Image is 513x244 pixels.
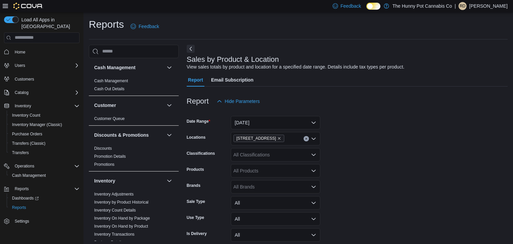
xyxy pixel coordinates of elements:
[94,132,149,138] h3: Discounts & Promotions
[94,192,134,197] a: Inventory Adjustments
[94,146,112,151] a: Discounts
[94,78,128,84] span: Cash Management
[94,116,125,121] a: Customer Queue
[12,75,79,83] span: Customers
[7,171,82,180] button: Cash Management
[165,177,173,185] button: Inventory
[187,45,195,53] button: Next
[304,136,309,141] button: Clear input
[9,171,48,179] a: Cash Management
[7,139,82,148] button: Transfers (Classic)
[19,16,79,30] span: Load All Apps in [GEOGRAPHIC_DATA]
[94,132,164,138] button: Discounts & Promotions
[94,208,136,213] a: Inventory Count Details
[1,101,82,111] button: Inventory
[94,216,150,221] a: Inventory On Hand by Package
[94,162,115,167] a: Promotions
[12,150,29,155] span: Transfers
[9,139,79,147] span: Transfers (Classic)
[231,116,320,129] button: [DATE]
[12,113,40,118] span: Inventory Count
[12,122,62,127] span: Inventory Manager (Classic)
[165,64,173,72] button: Cash Management
[15,163,34,169] span: Operations
[165,101,173,109] button: Customer
[9,149,79,157] span: Transfers
[9,204,79,212] span: Reports
[12,185,79,193] span: Reports
[9,121,79,129] span: Inventory Manager (Classic)
[89,144,179,171] div: Discounts & Promotions
[9,121,65,129] a: Inventory Manager (Classic)
[277,136,281,140] button: Remove 2173 Yonge St from selection in this group
[15,186,29,192] span: Reports
[12,185,31,193] button: Reports
[12,217,79,225] span: Settings
[187,55,279,64] h3: Sales by Product & Location
[139,23,159,30] span: Feedback
[94,177,164,184] button: Inventory
[1,47,82,57] button: Home
[12,162,37,170] button: Operations
[214,95,263,108] button: Hide Parameters
[187,167,204,172] label: Products
[233,135,285,142] span: 2173 Yonge St
[187,97,209,105] h3: Report
[7,194,82,203] a: Dashboards
[311,136,316,141] button: Open list of options
[89,18,124,31] h1: Reports
[225,98,260,105] span: Hide Parameters
[94,87,125,91] a: Cash Out Details
[94,200,149,205] span: Inventory by Product Historical
[15,90,28,95] span: Catalog
[15,49,25,55] span: Home
[459,2,467,10] div: Raquel Di Cresce
[13,3,43,9] img: Cova
[311,152,316,157] button: Open list of options
[392,2,452,10] p: The Hunny Pot Cannabis Co
[7,129,82,139] button: Purchase Orders
[231,212,320,226] button: All
[12,102,79,110] span: Inventory
[9,171,79,179] span: Cash Management
[12,162,79,170] span: Operations
[12,173,46,178] span: Cash Management
[211,73,253,87] span: Email Subscription
[1,74,82,84] button: Customers
[94,224,148,229] a: Inventory On Hand by Product
[94,154,126,159] a: Promotion Details
[94,64,164,71] button: Cash Management
[128,20,162,33] a: Feedback
[187,119,210,124] label: Date Range
[187,183,200,188] label: Brands
[1,61,82,70] button: Users
[165,131,173,139] button: Discounts & Promotions
[9,139,48,147] a: Transfers (Classic)
[12,89,79,97] span: Catalog
[89,77,179,96] div: Cash Management
[187,231,207,236] label: Is Delivery
[94,177,115,184] h3: Inventory
[231,228,320,242] button: All
[366,3,380,10] input: Dark Mode
[7,148,82,157] button: Transfers
[469,2,508,10] p: [PERSON_NAME]
[94,232,135,237] a: Inventory Transactions
[187,215,204,220] label: Use Type
[12,196,39,201] span: Dashboards
[7,120,82,129] button: Inventory Manager (Classic)
[12,205,26,210] span: Reports
[1,184,82,194] button: Reports
[9,204,29,212] a: Reports
[455,2,456,10] p: |
[188,73,203,87] span: Report
[236,135,276,142] span: [STREET_ADDRESS]
[94,86,125,92] span: Cash Out Details
[9,149,31,157] a: Transfers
